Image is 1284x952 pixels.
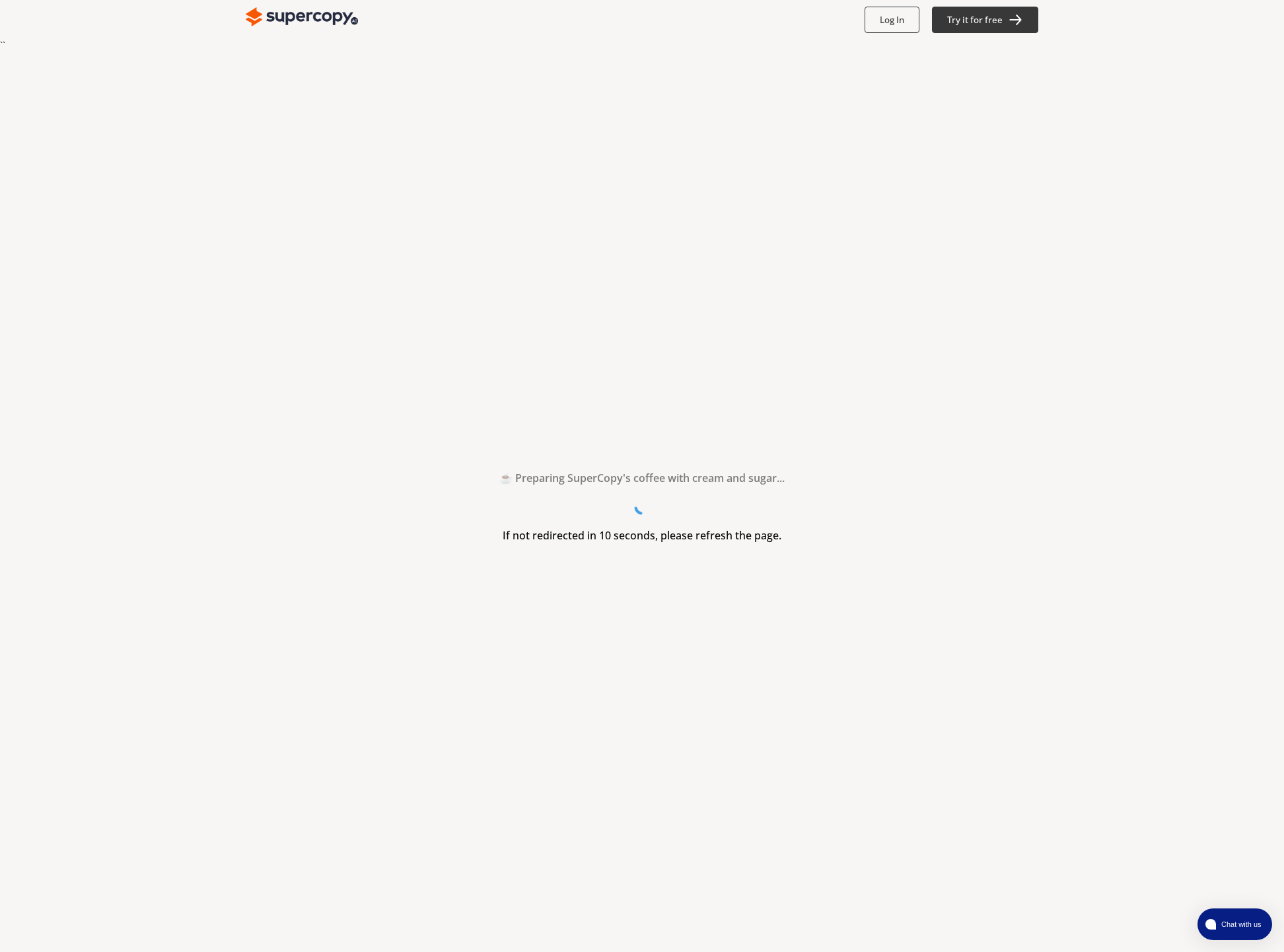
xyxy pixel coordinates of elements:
span: Chat with us [1216,919,1264,930]
b: Try it for free [947,14,1003,26]
button: Try it for free [932,7,1039,33]
h2: ☕ Preparing SuperCopy's coffee with cream and sugar... [499,468,785,488]
button: atlas-launcher [1197,908,1272,940]
img: Close [246,4,358,30]
b: Log In [880,14,904,26]
button: Log In [865,7,919,33]
h3: If not redirected in 10 seconds, please refresh the page. [503,526,781,545]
